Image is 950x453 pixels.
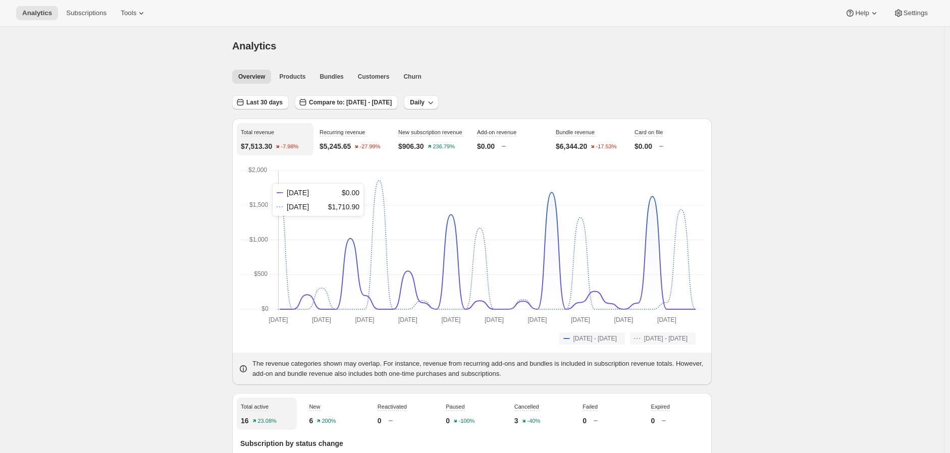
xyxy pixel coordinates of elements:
[309,98,392,106] span: Compare to: [DATE] - [DATE]
[635,129,663,135] span: Card on file
[583,416,587,426] p: 0
[614,316,634,323] text: [DATE]
[378,416,382,426] p: 0
[651,404,670,410] span: Expired
[459,418,475,424] text: -100%
[528,316,547,323] text: [DATE]
[281,144,299,150] text: -7.98%
[261,305,269,312] text: $0
[398,141,424,151] p: $906.30
[446,416,450,426] p: 0
[556,141,587,151] p: $6,344.20
[241,404,269,410] span: Total active
[66,9,107,17] span: Subscriptions
[232,40,276,51] span: Analytics
[855,9,869,17] span: Help
[22,9,52,17] span: Analytics
[115,6,152,20] button: Tools
[630,332,696,345] button: [DATE] - [DATE]
[635,141,652,151] p: $0.00
[121,9,136,17] span: Tools
[571,316,590,323] text: [DATE]
[232,95,289,109] button: Last 30 days
[596,144,617,150] text: -17.53%
[257,418,277,424] text: 23.08%
[279,73,305,81] span: Products
[241,141,272,151] p: $7,513.30
[573,334,617,343] span: [DATE] - [DATE]
[320,129,365,135] span: Recurring revenue
[320,73,343,81] span: Bundles
[477,141,495,151] p: $0.00
[249,236,268,243] text: $1,000
[240,438,704,448] p: Subscription by status change
[644,334,688,343] span: [DATE] - [DATE]
[252,359,706,379] p: The revenue categories shown may overlap. For instance, revenue from recurring add-ons and bundle...
[403,73,421,81] span: Churn
[355,316,375,323] text: [DATE]
[312,316,331,323] text: [DATE]
[433,144,455,150] text: 236.79%
[309,404,320,410] span: New
[320,141,351,151] p: $5,245.65
[238,73,265,81] span: Overview
[358,73,390,81] span: Customers
[887,6,934,20] button: Settings
[404,95,439,109] button: Daily
[241,416,249,426] p: 16
[398,129,462,135] span: New subscription revenue
[16,6,58,20] button: Analytics
[904,9,928,17] span: Settings
[241,129,274,135] span: Total revenue
[309,416,313,426] p: 6
[410,98,425,106] span: Daily
[651,416,655,426] p: 0
[477,129,516,135] span: Add-on revenue
[248,166,267,174] text: $2,000
[839,6,885,20] button: Help
[559,332,625,345] button: [DATE] - [DATE]
[446,404,464,410] span: Paused
[60,6,113,20] button: Subscriptions
[295,95,398,109] button: Compare to: [DATE] - [DATE]
[583,404,598,410] span: Failed
[485,316,504,323] text: [DATE]
[254,270,268,277] text: $500
[246,98,283,106] span: Last 30 days
[249,201,268,208] text: $1,500
[322,418,336,424] text: 200%
[269,316,288,323] text: [DATE]
[657,316,676,323] text: [DATE]
[398,316,417,323] text: [DATE]
[360,144,381,150] text: -27.99%
[527,418,540,424] text: -40%
[514,404,539,410] span: Cancelled
[514,416,518,426] p: 3
[378,404,407,410] span: Reactivated
[442,316,461,323] text: [DATE]
[556,129,595,135] span: Bundle revenue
